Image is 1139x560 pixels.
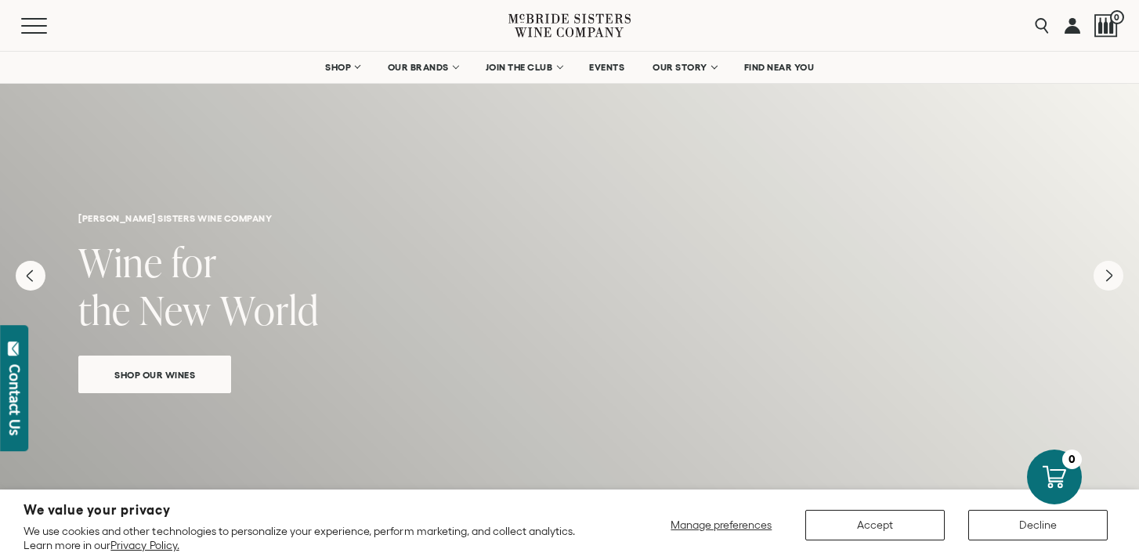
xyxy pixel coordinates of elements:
[139,283,212,337] span: New
[653,62,707,73] span: OUR STORY
[734,52,825,83] a: FIND NEAR YOU
[21,18,78,34] button: Mobile Menu Trigger
[7,364,23,435] div: Contact Us
[16,261,45,291] button: Previous
[589,62,624,73] span: EVENTS
[388,62,449,73] span: OUR BRANDS
[78,213,1061,223] h6: [PERSON_NAME] sisters wine company
[220,283,319,337] span: World
[744,62,815,73] span: FIND NEAR YOU
[475,52,572,83] a: JOIN THE CLUB
[642,52,726,83] a: OUR STORY
[378,52,468,83] a: OUR BRANDS
[486,62,553,73] span: JOIN THE CLUB
[78,356,231,393] a: Shop Our Wines
[1094,261,1123,291] button: Next
[78,283,131,337] span: the
[579,52,635,83] a: EVENTS
[78,235,163,289] span: Wine
[24,524,606,552] p: We use cookies and other technologies to personalize your experience, perform marketing, and coll...
[968,510,1108,540] button: Decline
[110,539,179,551] a: Privacy Policy.
[671,518,772,531] span: Manage preferences
[87,366,222,384] span: Shop Our Wines
[1110,10,1124,24] span: 0
[315,52,370,83] a: SHOP
[172,235,217,289] span: for
[325,62,352,73] span: SHOP
[1062,450,1082,469] div: 0
[661,510,782,540] button: Manage preferences
[805,510,945,540] button: Accept
[24,504,606,517] h2: We value your privacy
